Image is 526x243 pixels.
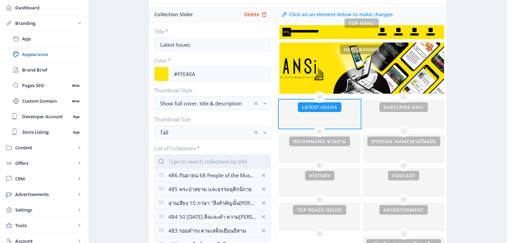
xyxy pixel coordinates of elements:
[160,128,252,137] div: Tall
[252,100,259,107] nb-icon: clear
[154,96,271,110] button: Show full cover, title & descriptionclear
[15,206,76,213] span: Settings
[7,78,82,93] a: Pages SEOWeb
[239,9,272,20] button: Delete
[168,169,257,182] div: 486 กันยายน 68 People of the Museum
[7,62,82,77] a: Brand Brief
[15,20,76,27] span: Branding
[71,129,82,135] nb-badge: App
[154,145,265,152] label: List of Collections
[15,4,83,11] span: Dashboard
[7,124,82,140] a: Store ListingApp
[7,109,82,124] a: Developer AccountApp
[15,222,76,229] span: Tools
[22,82,70,89] span: Pages SEO
[22,66,82,73] span: Brand Brief
[70,97,82,104] nb-badge: Web
[168,196,257,209] div: อ่านเสียง 10 ภาษา "สิ่งสำคัญนั้น[PERSON_NAME]เห็นด้วย[PERSON_NAME]" วรรณกรรมเจ้า[PERSON_NAME]
[22,97,70,104] span: Custom Domain
[70,82,82,89] nb-badge: Web
[154,116,265,123] label: Thumbnail Size
[154,38,271,52] input: Your Title ...
[252,129,259,136] nb-icon: clear
[7,47,82,62] a: Appearance
[7,31,82,46] a: App
[154,7,239,22] div: Collection Slider
[154,87,265,94] label: Thumbnail Style
[15,160,76,167] span: Offers
[154,155,271,168] input: Type to search collections by title
[168,210,257,223] div: 484 50 [DATE] สิ่งและคำ ความ[PERSON_NAME]-[PERSON_NAME]
[22,35,82,42] span: App
[160,99,252,108] div: Show full cover, title & description
[154,28,265,35] label: Title
[154,57,265,64] label: Color
[22,129,71,135] span: Store Listing
[168,67,270,81] input: #FFFFFF
[244,12,259,17] span: Delete
[15,144,76,151] span: Content
[22,113,71,120] span: Developer Account
[7,93,82,109] a: Custom DomainWeb
[154,125,271,139] button: Tallclear
[22,51,82,58] span: Appearance
[168,183,257,196] div: 485 พระป่าสยาม และธรรมยุติกนิกาย
[15,191,76,198] span: Advertisements
[15,175,76,182] span: CRM
[71,113,82,120] nb-badge: App
[289,11,393,18] div: Click on an element below to make changes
